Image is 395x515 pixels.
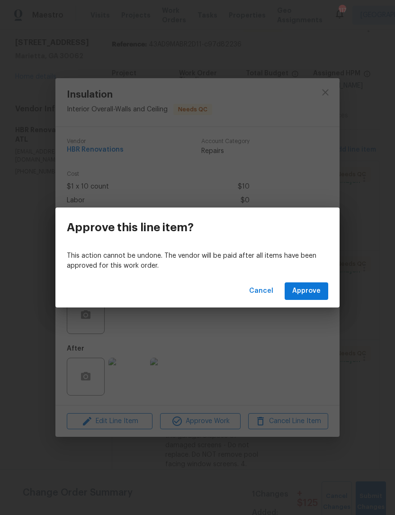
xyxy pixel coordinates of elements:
[67,251,328,271] p: This action cannot be undone. The vendor will be paid after all items have been approved for this...
[285,282,328,300] button: Approve
[249,285,273,297] span: Cancel
[245,282,277,300] button: Cancel
[292,285,321,297] span: Approve
[67,221,194,234] h3: Approve this line item?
